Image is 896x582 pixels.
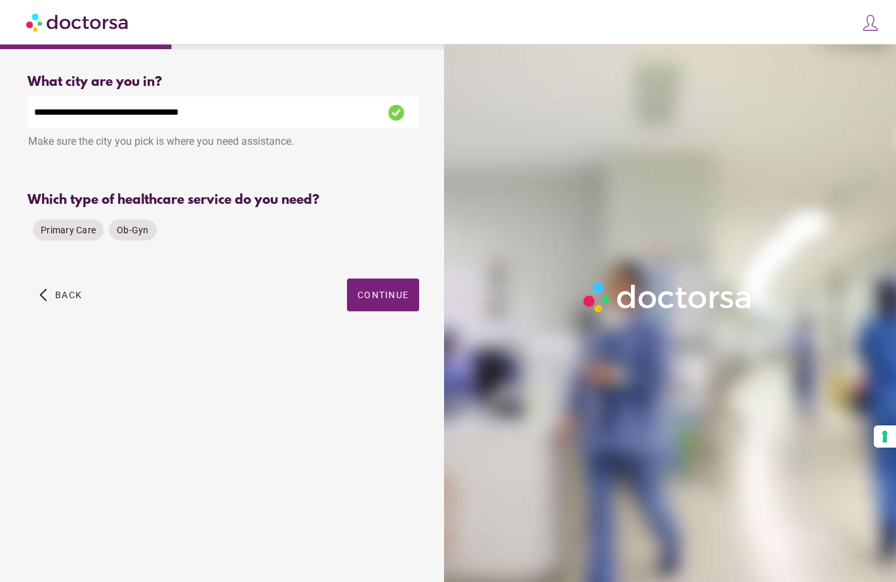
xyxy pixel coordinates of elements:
button: arrow_back_ios Back [34,279,87,311]
img: Doctorsa.com [26,7,130,37]
div: Which type of healthcare service do you need? [28,193,419,208]
span: Ob-Gyn [117,225,149,235]
div: Make sure the city you pick is where you need assistance. [28,128,419,157]
button: Continue [347,279,419,311]
span: Primary Care [41,225,96,235]
img: Logo-Doctorsa-trans-White-partial-flat.png [579,277,758,317]
span: Back [55,290,82,300]
span: Continue [357,290,409,300]
img: icons8-customer-100.png [861,14,880,32]
div: What city are you in? [28,75,419,90]
button: Your consent preferences for tracking technologies [874,425,896,448]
